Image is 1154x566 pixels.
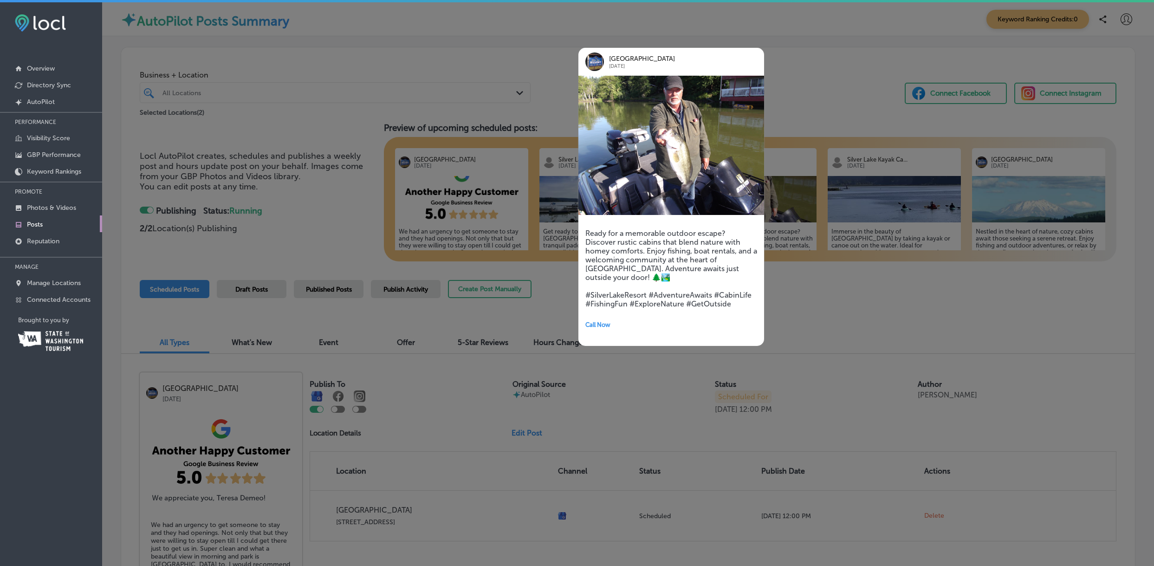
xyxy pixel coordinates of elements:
[609,55,738,63] p: [GEOGRAPHIC_DATA]
[585,321,610,328] span: Call Now
[585,52,604,71] img: logo
[27,237,59,245] p: Reputation
[27,168,81,176] p: Keyword Rankings
[609,63,738,70] p: [DATE]
[15,14,66,32] img: fda3e92497d09a02dc62c9cd864e3231.png
[27,279,81,287] p: Manage Locations
[27,81,71,89] p: Directory Sync
[585,229,757,308] h5: Ready for a memorable outdoor escape? Discover rustic cabins that blend nature with homey comfort...
[27,98,55,106] p: AutoPilot
[27,221,43,228] p: Posts
[27,151,81,159] p: GBP Performance
[18,331,83,351] img: Washington Tourism
[27,296,91,304] p: Connected Accounts
[578,76,764,215] img: 175696112021f85cc1-adcf-4245-be87-19ef047c2b04_DSCF2155.JPG
[27,65,55,72] p: Overview
[18,317,102,324] p: Brought to you by
[27,204,76,212] p: Photos & Videos
[27,134,70,142] p: Visibility Score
